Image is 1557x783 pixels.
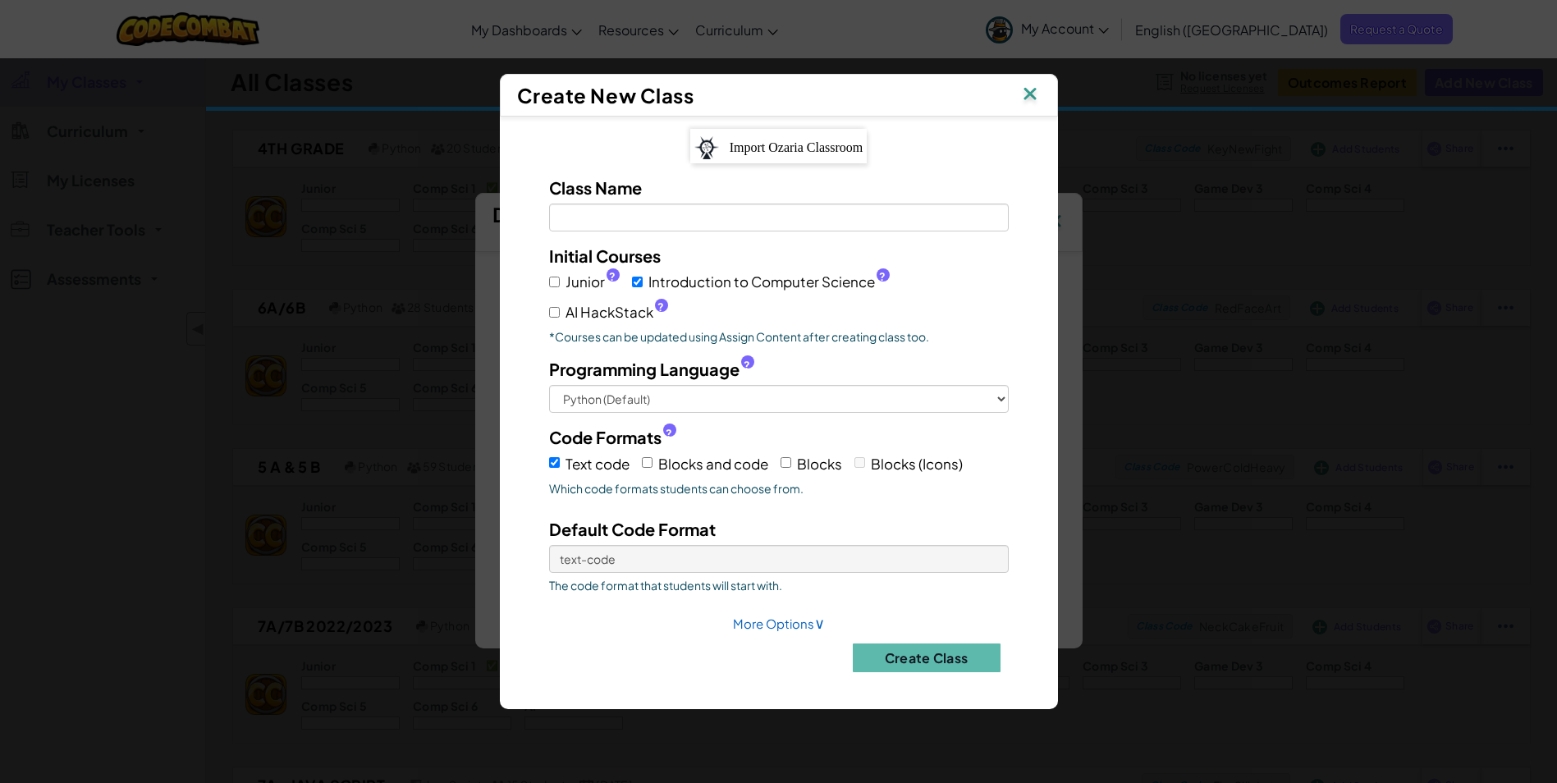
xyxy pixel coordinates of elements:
span: ? [666,427,672,440]
span: Code Formats [549,425,662,449]
span: Introduction to Computer Science [648,270,890,294]
span: Create New Class [517,83,694,108]
span: ∨ [814,613,825,632]
span: Class Name [549,177,642,198]
input: Blocks (Icons) [854,457,865,468]
label: Initial Courses [549,244,661,268]
span: Programming Language [549,357,740,381]
span: ? [609,270,616,283]
input: Blocks [781,457,791,468]
span: ? [657,300,664,314]
span: The code format that students will start with. [549,577,1009,593]
span: Default Code Format [549,519,716,539]
input: Introduction to Computer Science? [632,277,643,287]
span: Blocks [797,455,842,473]
img: IconClose.svg [1019,83,1041,108]
img: ozaria-logo.png [694,136,719,159]
button: Create Class [853,643,1001,672]
a: More Options [733,616,825,631]
span: Junior [566,270,620,294]
input: Blocks and code [642,457,653,468]
span: Blocks and code [658,455,768,473]
span: ? [879,270,886,283]
span: Which code formats students can choose from. [549,480,1009,497]
span: Import Ozaria Classroom [730,140,863,154]
span: Blocks (Icons) [871,455,963,473]
span: ? [744,359,750,372]
input: Text code [549,457,560,468]
input: AI HackStack? [549,307,560,318]
p: *Courses can be updated using Assign Content after creating class too. [549,328,1009,345]
input: Junior? [549,277,560,287]
span: AI HackStack [566,300,668,324]
span: Text code [566,455,630,473]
